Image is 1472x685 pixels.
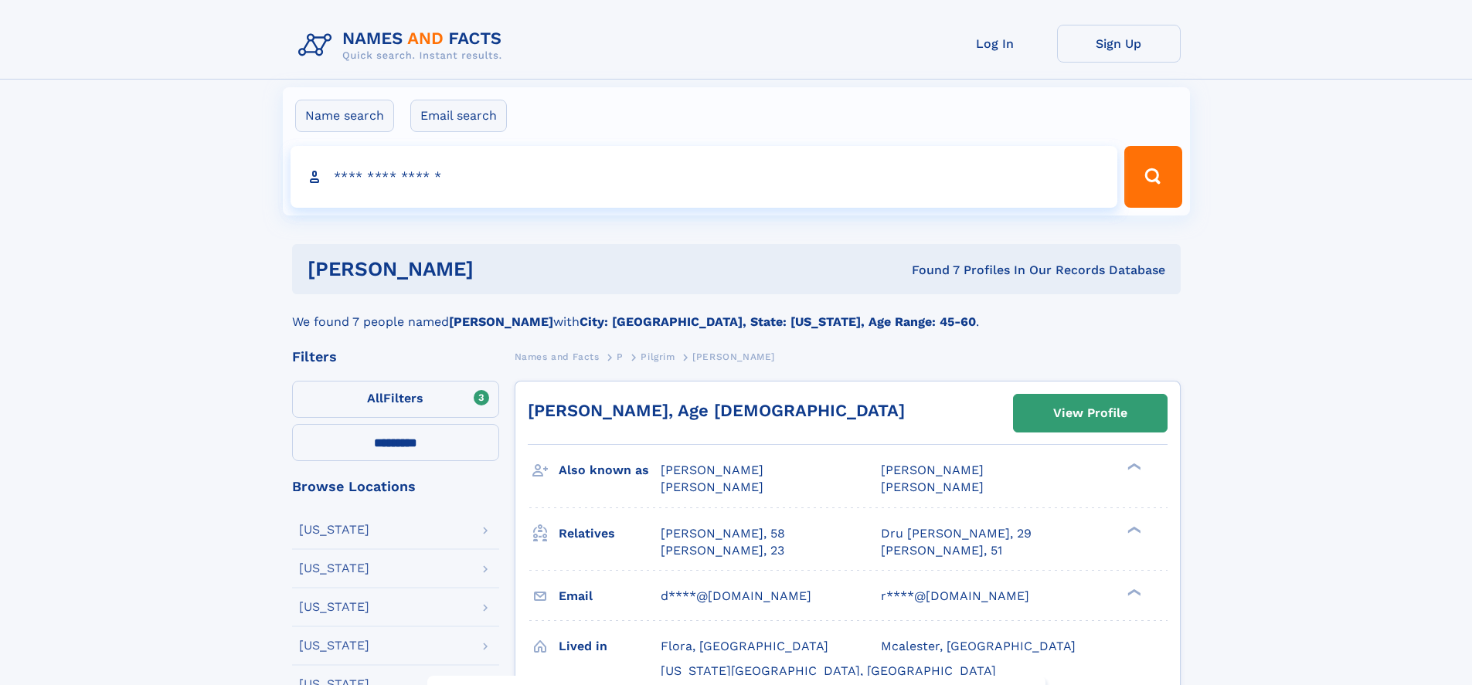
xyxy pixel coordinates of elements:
div: Browse Locations [292,480,499,493]
img: Logo Names and Facts [292,25,515,66]
a: Pilgrim [641,347,675,366]
span: [PERSON_NAME] [661,463,763,477]
div: View Profile [1053,395,1127,431]
a: View Profile [1014,395,1167,432]
a: [PERSON_NAME], 51 [881,542,1002,559]
span: [PERSON_NAME] [661,480,763,494]
span: P [617,351,624,362]
div: We found 7 people named with . [292,294,1181,331]
label: Filters [292,381,499,418]
a: [PERSON_NAME], Age [DEMOGRAPHIC_DATA] [528,401,905,420]
span: Flora, [GEOGRAPHIC_DATA] [661,639,828,653]
h1: [PERSON_NAME] [308,259,693,279]
a: Names and Facts [515,347,600,366]
span: All [367,391,383,405]
button: Search Button [1124,146,1181,208]
div: [US_STATE] [299,524,369,536]
h3: Email [559,583,661,609]
b: City: [GEOGRAPHIC_DATA], State: [US_STATE], Age Range: 45-60 [580,314,976,329]
a: Dru [PERSON_NAME], 29 [881,525,1032,542]
label: Email search [410,100,507,132]
input: search input [291,146,1118,208]
a: P [617,347,624,366]
div: [US_STATE] [299,639,369,652]
span: Mcalester, [GEOGRAPHIC_DATA] [881,639,1076,653]
a: Sign Up [1057,25,1181,63]
span: Pilgrim [641,351,675,362]
div: ❯ [1124,524,1142,534]
span: [PERSON_NAME] [881,463,984,477]
span: [PERSON_NAME] [692,351,775,362]
div: [US_STATE] [299,601,369,613]
div: Found 7 Profiles In Our Records Database [692,262,1165,279]
div: ❯ [1124,587,1142,597]
span: [US_STATE][GEOGRAPHIC_DATA], [GEOGRAPHIC_DATA] [661,663,996,678]
h3: Also known as [559,457,661,483]
a: [PERSON_NAME], 23 [661,542,784,559]
a: [PERSON_NAME], 58 [661,525,785,542]
a: Log In [933,25,1057,63]
h3: Lived in [559,633,661,660]
label: Name search [295,100,394,132]
b: [PERSON_NAME] [449,314,553,329]
div: Filters [292,350,499,364]
div: [US_STATE] [299,562,369,575]
div: ❯ [1124,462,1142,472]
span: [PERSON_NAME] [881,480,984,494]
h3: Relatives [559,521,661,547]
